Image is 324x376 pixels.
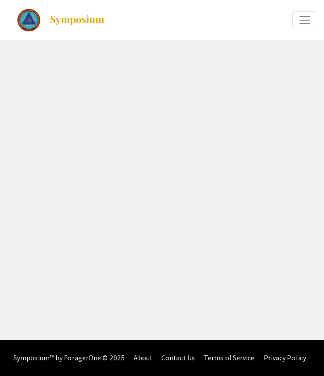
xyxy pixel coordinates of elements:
a: About [134,353,152,363]
a: Contact Us [161,353,195,363]
button: Expand or Collapse Menu [292,11,317,29]
a: The Colorado Science & Engineering Fair [7,9,105,31]
img: Symposium by ForagerOne [49,15,105,26]
div: Symposium™ by ForagerOne © 2025 [13,340,125,376]
a: Terms of Service [204,353,255,363]
img: The Colorado Science & Engineering Fair [17,9,40,31]
a: Privacy Policy [264,353,306,363]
